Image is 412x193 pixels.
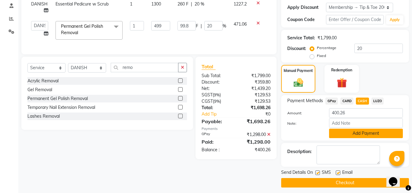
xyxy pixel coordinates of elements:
[27,95,88,102] div: Permanent Gel Polish Removal
[202,126,270,131] div: Payments
[281,169,313,177] span: Send Details On
[287,98,323,104] span: Payment Methods
[317,35,337,41] div: ₹1,799.00
[236,85,275,92] div: ₹1,439.20
[111,63,178,72] input: Search or Scan
[177,1,188,7] span: 260 F
[386,15,403,24] button: Apply
[27,87,52,93] div: Gel Removal
[371,98,384,105] span: LUZO
[342,169,353,177] span: Email
[31,1,48,7] span: DANISH
[197,131,236,138] div: GPay
[340,98,353,105] span: CARD
[317,45,336,51] label: Percentage
[236,131,275,138] div: ₹1,298.00
[322,169,331,177] span: SMS
[196,23,198,29] span: F
[386,169,406,187] iframe: chat widget
[287,4,326,11] div: Apply Discount
[287,148,312,155] div: Description:
[56,1,109,7] span: Essential Pedicure w Scrub
[130,1,132,7] span: 1
[191,1,192,7] span: |
[202,63,216,70] span: Total
[236,73,275,79] div: ₹1,799.00
[283,121,324,126] label: Note:
[236,105,275,111] div: ₹1,698.26
[236,118,275,125] div: ₹1,698.26
[27,113,60,120] div: Lashes Removal
[317,53,326,59] label: Fixed
[197,105,236,111] div: Total:
[27,104,95,111] div: Temporary Nail Extension Removal
[329,118,403,128] input: Add Note
[281,178,409,188] button: Checkout
[236,79,275,85] div: ₹359.80
[287,35,315,41] div: Service Total:
[197,85,236,92] div: Net:
[234,21,247,27] span: 471.06
[197,92,236,98] div: ( )
[197,138,236,145] div: Paid:
[78,30,81,35] a: x
[236,138,275,145] div: ₹1,298.00
[197,118,236,125] div: Payable:
[331,67,352,73] label: Redemption
[329,108,403,118] input: Amount
[223,23,226,29] span: %
[334,77,350,89] img: _gift.svg
[202,98,213,104] span: CGST
[197,79,236,85] div: Discount:
[197,73,236,79] div: Sub Total:
[201,23,202,29] span: |
[236,98,275,105] div: ₹129.53
[326,15,384,24] input: Enter Offer / Coupon Code
[356,98,369,105] span: CASH
[195,1,204,7] span: 20 %
[27,78,59,84] div: Acrylic Removal
[287,45,306,52] div: Discount:
[291,77,306,88] img: _cash.svg
[197,98,236,105] div: ( )
[287,16,326,23] div: Coupon Code
[61,23,103,35] span: Permanent Gel Polish Removal
[243,111,275,117] div: ₹0
[214,92,220,97] span: 9%
[234,1,247,7] span: 1227.2
[283,110,324,116] label: Amount:
[284,68,313,73] label: Manual Payment
[197,147,236,153] div: Balance :
[214,99,220,104] span: 9%
[202,92,213,98] span: SGST
[236,147,275,153] div: ₹400.26
[325,98,338,105] span: GPay
[236,92,275,98] div: ₹129.53
[197,111,242,117] a: Add Tip
[329,129,403,138] button: Add Payment
[151,1,161,7] span: 1300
